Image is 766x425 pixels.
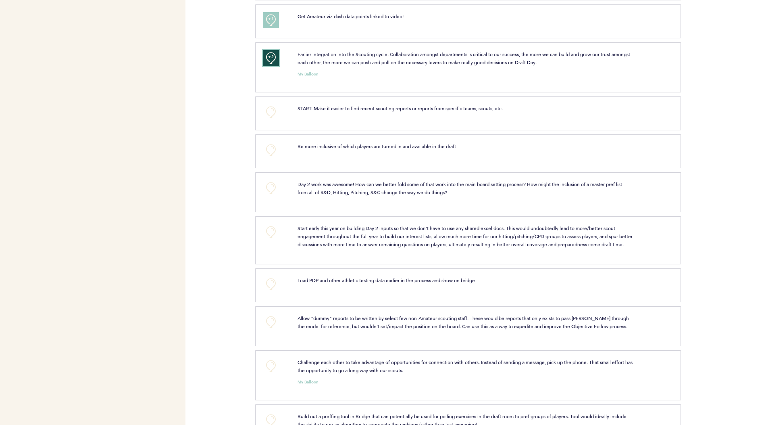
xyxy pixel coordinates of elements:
span: Get Amateur viz dash data points linked to video! [298,13,404,19]
button: +2 [263,50,279,66]
small: My Balloon [298,380,318,384]
span: Be more inclusive of which players are turned in and available in the draft [298,143,456,149]
span: Challenge each other to take advantage of opportunities for connection with others. Instead of se... [298,359,634,373]
small: My Balloon [298,72,318,76]
span: Earlier integration into the Scouting cycle. Collaboration amongst departments is critical to our... [298,51,631,65]
span: Start early this year on building Day 2 inputs so that we don't have to use any shared excel docs... [298,225,634,247]
span: +1 [268,15,274,23]
span: START: Make it easier to find recent scouting reports or reports from specific teams, scouts, etc. [298,105,503,111]
span: +2 [268,53,274,61]
span: Allow "dummy" reports to be written by select few non-Amateur-scouting staff. These would be repo... [298,315,630,329]
button: +1 [263,12,279,28]
span: Load PDP and other athletic testing data earlier in the process and show on bridge [298,277,475,283]
span: Day 2 work was awesome! How can we better fold some of that work into the main board setting proc... [298,181,623,195]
